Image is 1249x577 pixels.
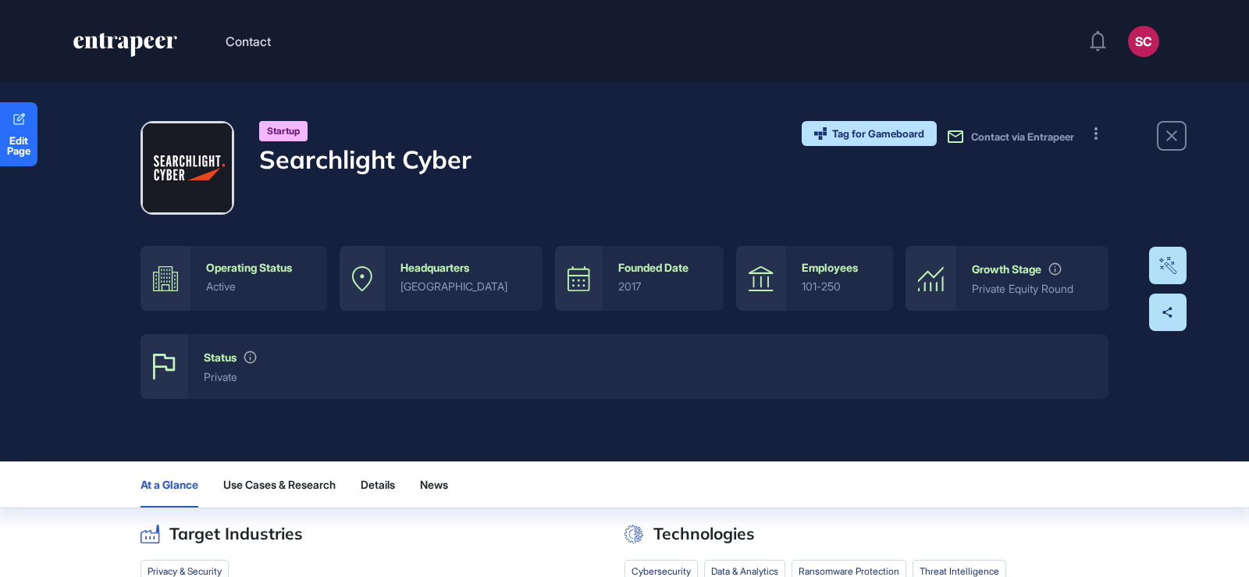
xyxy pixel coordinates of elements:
[204,371,1093,383] div: private
[223,479,336,491] span: Use Cases & Research
[832,129,924,139] span: Tag for Gameboard
[802,262,858,274] div: Employees
[169,524,303,543] h2: Target Industries
[946,127,1074,146] button: Contact via Entrapeer
[400,280,527,293] div: [GEOGRAPHIC_DATA]
[141,461,198,508] button: At a Glance
[259,121,308,141] div: Startup
[1128,26,1159,57] button: SC
[204,351,237,364] div: Status
[971,130,1074,143] span: Contact via Entrapeer
[653,524,755,543] h2: Technologies
[618,280,708,293] div: 2017
[400,262,469,274] div: Headquarters
[143,123,232,212] img: Searchlight Cyber-logo
[223,461,336,508] button: Use Cases & Research
[141,479,198,491] span: At a Glance
[972,263,1041,276] div: Growth Stage
[226,31,271,52] button: Contact
[972,283,1093,295] div: Private Equity Round
[259,144,471,174] h4: Searchlight Cyber
[420,461,461,508] button: News
[802,280,877,293] div: 101-250
[206,280,311,293] div: active
[618,262,689,274] div: Founded Date
[361,479,395,491] span: Details
[420,479,448,491] span: News
[72,33,179,62] a: entrapeer-logo
[206,262,292,274] div: Operating Status
[361,461,395,508] button: Details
